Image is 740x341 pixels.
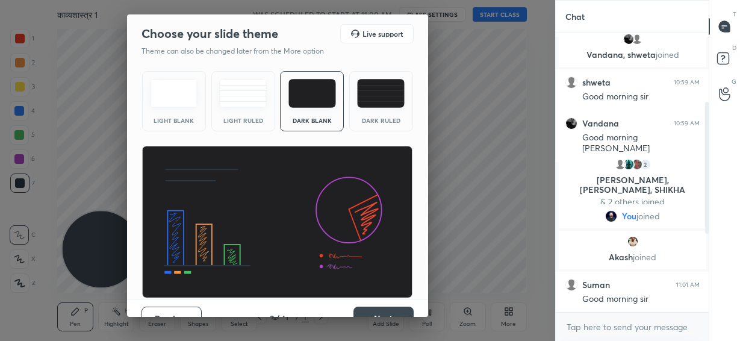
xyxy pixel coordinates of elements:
img: ade9fd3c27fc400cb39a869192695d81.jpg [622,33,634,45]
img: ade9fd3c27fc400cb39a869192695d81.jpg [565,117,577,130]
span: joined [636,211,660,221]
span: You [622,211,636,221]
div: 10:59 AM [674,79,700,86]
div: Dark Ruled [357,117,405,124]
img: darkTheme.f0cc69e5.svg [288,79,336,108]
p: [PERSON_NAME], [PERSON_NAME], SHIKHA [566,175,699,195]
img: lightRuledTheme.5fabf969.svg [219,79,267,108]
div: 11:01 AM [676,281,700,289]
img: 9cda9b4c3b0a480d8ae49d14424b7c19.jpg [626,236,638,248]
div: Good morning [PERSON_NAME] [582,132,700,155]
p: D [732,43,736,52]
img: default.png [565,279,577,291]
p: Chat [556,1,594,33]
div: 10:59 AM [674,120,700,127]
h5: Live support [362,30,403,37]
span: joined [633,251,656,263]
img: default.png [614,158,626,170]
h2: Choose your slide theme [141,26,278,42]
img: darkThemeBanner.d06ce4a2.svg [141,146,413,299]
img: darkRuledTheme.de295e13.svg [357,79,405,108]
h6: Suman [582,280,610,290]
div: Light Ruled [219,117,267,124]
p: Vandana, shweta [566,50,699,60]
h6: Vandana [582,118,619,129]
div: Good morning sir [582,91,700,103]
img: f9ccca8c0f2a4140a925b53a1f6875b4.jpg [605,210,617,222]
p: & 2 others joined [566,197,699,207]
div: Good morning sir [582,293,700,305]
h4: 3 [270,312,275,325]
div: Light Blank [150,117,198,124]
img: default.png [630,33,642,45]
h4: 4 [281,312,285,325]
div: grid [556,33,709,313]
p: T [733,10,736,19]
button: Previous [141,307,202,331]
img: lightTheme.e5ed3b09.svg [150,79,197,108]
img: de5dfd0ebc6642e3b1cf6f5becebe329.jpg [622,158,634,170]
p: Akash [566,252,699,262]
button: Next [353,307,414,331]
img: default.png [565,77,577,89]
span: joined [655,49,679,60]
h6: shweta [582,77,611,88]
img: bd8436437ce94dcb90f762c699cd2601.jpg [630,158,642,170]
p: Theme can also be changed later from the More option [141,46,337,57]
div: Dark Blank [288,117,336,124]
h4: / [276,312,279,325]
p: G [732,77,736,86]
div: 2 [639,158,651,170]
